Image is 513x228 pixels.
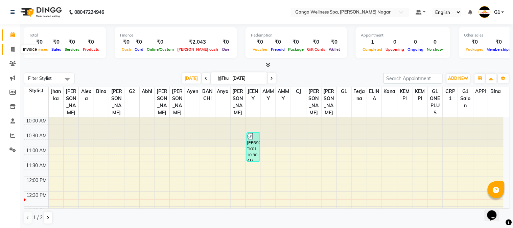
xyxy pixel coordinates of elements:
span: [PERSON_NAME] [306,87,321,117]
span: Abhi [140,87,155,96]
img: G1 [479,6,491,18]
span: Gift Cards [305,47,327,52]
b: 08047224946 [74,3,104,22]
div: 12:00 PM [25,177,48,184]
div: Total [29,32,101,38]
div: ₹0 [305,38,327,46]
div: 11:00 AM [25,147,48,154]
span: BANCHI [200,87,215,103]
span: APPI [473,87,488,96]
span: Due [220,47,231,52]
span: G1 [494,9,500,16]
div: ₹0 [63,38,81,46]
span: Services [63,47,81,52]
div: ₹0 [133,38,145,46]
div: 0 [406,38,425,46]
span: G1 Salon [458,87,473,110]
div: ₹0 [81,38,101,46]
div: 1 [361,38,384,46]
span: AMMY [276,87,291,103]
span: Card [133,47,145,52]
span: Filter Stylist [28,75,52,81]
span: KEMPI [413,87,427,103]
span: [PERSON_NAME] [109,87,124,117]
div: 1:00 PM [28,207,48,214]
span: G1 ONE PLUS [428,87,443,117]
span: [DATE] [182,73,201,84]
span: Wallet [327,47,342,52]
div: ₹0 [145,38,176,46]
span: ELINA [367,87,382,103]
span: ADD NEW [448,76,468,81]
span: KEMPI [397,87,412,103]
div: 0 [384,38,406,46]
span: G1 [337,87,352,96]
div: ₹0 [50,38,63,46]
span: Jhanka [49,87,64,103]
div: Finance [120,32,232,38]
span: JEENY [246,87,261,103]
div: ₹0 [251,38,269,46]
span: Online/Custom [145,47,176,52]
div: 10:30 AM [25,132,48,139]
span: Alexa [79,87,94,103]
div: ₹0 [220,38,232,46]
div: ₹0 [120,38,133,46]
span: No show [425,47,445,52]
span: [PERSON_NAME] cash [176,47,220,52]
span: Upcoming [384,47,406,52]
input: 2025-09-04 [231,73,264,84]
div: [PERSON_NAME], TK01, 10:30 AM-11:30 AM, deeptissue 60 [247,133,260,161]
div: 12:30 PM [25,192,48,199]
span: Cash [120,47,133,52]
span: ferjana [352,87,367,103]
span: Package [286,47,305,52]
span: CJ [291,87,306,96]
span: Sales [50,47,63,52]
span: Ayen [185,87,200,96]
span: Memberships [485,47,513,52]
div: ₹2,043 [176,38,220,46]
span: [PERSON_NAME] [64,87,78,117]
div: ₹0 [29,38,50,46]
span: CRP 1 [443,87,458,103]
span: [PERSON_NAME] [231,87,246,117]
img: logo [17,3,64,22]
div: ₹0 [485,38,513,46]
span: Prepaid [269,47,286,52]
span: [PERSON_NAME] [155,87,170,117]
span: Bina [94,87,109,96]
span: AMMY [261,87,276,103]
span: Kana [382,87,397,96]
span: Completed [361,47,384,52]
span: Ongoing [406,47,425,52]
div: Appointment [361,32,445,38]
div: 0 [425,38,445,46]
iframe: chat widget [485,201,506,221]
button: ADD NEW [447,74,470,83]
span: [PERSON_NAME] [322,87,336,117]
div: Invoice [21,45,39,53]
span: anya [215,87,230,96]
input: Search Appointment [383,73,443,84]
div: ₹0 [286,38,305,46]
span: Thu [216,76,231,81]
div: 11:30 AM [25,162,48,169]
span: 1 / 2 [33,214,43,221]
span: Products [81,47,101,52]
span: Packages [464,47,485,52]
span: Voucher [251,47,269,52]
div: 10:00 AM [25,117,48,124]
div: ₹0 [327,38,342,46]
div: ₹0 [269,38,286,46]
div: ₹0 [464,38,485,46]
span: [PERSON_NAME] [170,87,185,117]
div: Redemption [251,32,342,38]
span: Bina [488,87,504,96]
span: G2 [124,87,139,96]
div: Stylist [24,87,48,94]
